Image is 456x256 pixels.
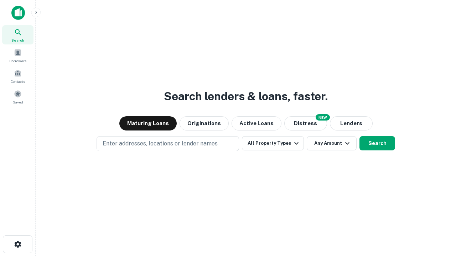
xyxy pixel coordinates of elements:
[164,88,328,105] h3: Search lenders & loans, faster.
[180,116,229,130] button: Originations
[2,66,33,86] a: Contacts
[316,114,330,121] div: NEW
[359,136,395,150] button: Search
[119,116,177,130] button: Maturing Loans
[284,116,327,130] button: Search distressed loans with lien and other non-mortgage details.
[2,87,33,106] a: Saved
[307,136,357,150] button: Any Amount
[242,136,304,150] button: All Property Types
[13,99,23,105] span: Saved
[232,116,281,130] button: Active Loans
[9,58,26,64] span: Borrowers
[11,79,25,84] span: Contacts
[97,136,239,151] button: Enter addresses, locations or lender names
[330,116,373,130] button: Lenders
[103,139,218,148] p: Enter addresses, locations or lender names
[2,25,33,44] a: Search
[11,37,24,43] span: Search
[420,199,456,233] iframe: Chat Widget
[11,6,25,20] img: capitalize-icon.png
[2,46,33,65] a: Borrowers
